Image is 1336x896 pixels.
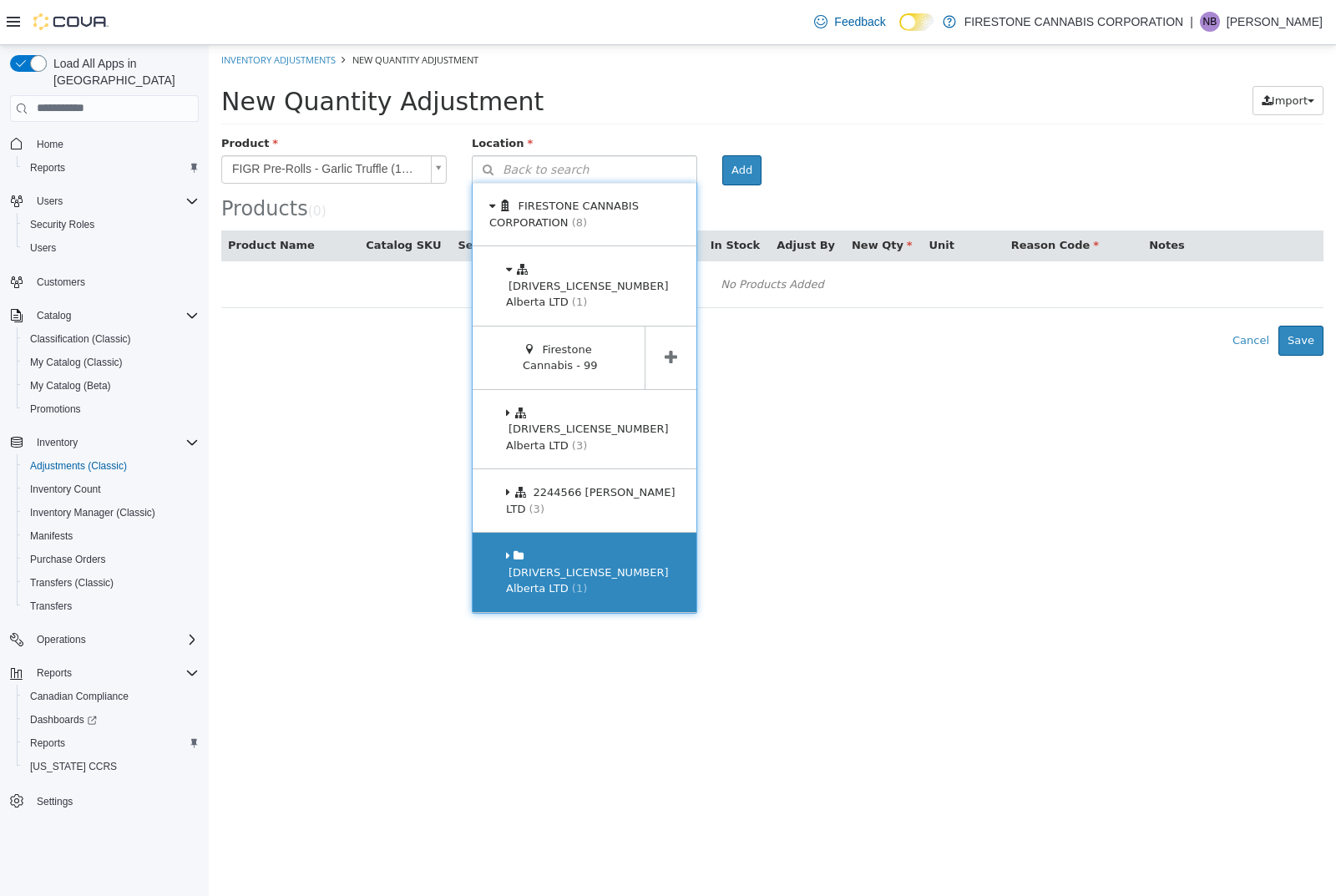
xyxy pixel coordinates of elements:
span: Settings [30,790,199,811]
span: Security Roles [30,218,94,231]
span: Canadian Compliance [23,686,199,706]
button: Adjust By [568,192,630,209]
button: Import [1044,41,1115,71]
span: Dashboards [23,710,199,730]
button: My Catalog (Classic) [17,351,205,374]
button: Manifests [17,524,205,548]
span: Canadian Compliance [30,690,129,703]
span: Firestone Cannabis - 99 [314,298,389,327]
span: Inventory Count [30,483,101,496]
span: Inventory Manager (Classic) [30,506,155,519]
span: Security Roles [23,215,199,235]
a: Users [23,238,63,258]
button: Transfers (Classic) [17,571,205,595]
img: Cova [33,13,109,30]
p: [PERSON_NAME] [1227,12,1323,32]
span: Manifests [23,526,199,546]
a: [US_STATE] CCRS [23,757,124,777]
span: Dark Mode [899,31,900,32]
a: Purchase Orders [23,549,113,569]
span: New Qty [643,194,704,206]
span: Inventory Count [23,479,199,499]
a: Customers [30,272,92,292]
button: Promotions [17,397,205,421]
span: Dashboards [30,713,97,726]
p: | [1190,12,1193,32]
button: Reports [17,731,205,755]
a: Dashboards [23,710,104,730]
button: Customers [3,270,205,294]
span: 2244566 [PERSON_NAME] LTD [297,441,467,470]
span: Home [30,134,199,154]
button: Back to search [263,110,488,139]
span: Catalog [37,309,71,322]
button: Inventory Manager (Classic) [17,501,205,524]
button: Operations [30,630,93,650]
a: My Catalog (Classic) [23,352,129,372]
button: Security Roles [17,213,205,236]
button: Users [30,191,69,211]
a: Manifests [23,526,79,546]
a: FIGR Pre-Rolls - Garlic Truffle (10x0.35g - Pre-Rolls) [13,110,238,139]
span: Reason Code [802,194,890,206]
span: My Catalog (Beta) [30,379,111,392]
span: 0 [104,159,113,174]
a: My Catalog (Beta) [23,376,118,396]
span: My Catalog (Beta) [23,376,199,396]
a: Inventory Adjustments [13,8,127,21]
span: (3) [321,458,336,470]
button: Adjustments (Classic) [17,454,205,478]
a: Canadian Compliance [23,686,135,706]
button: Inventory Count [17,478,205,501]
button: Inventory [30,433,84,453]
span: Home [37,138,63,151]
span: Transfers (Classic) [30,576,114,590]
span: Transfers [30,600,72,613]
button: Add [514,110,553,140]
span: Purchase Orders [23,549,199,569]
a: Promotions [23,399,88,419]
button: Product Name [19,192,109,209]
small: ( ) [99,159,118,174]
span: Product [13,92,69,104]
span: Import [1063,49,1099,62]
span: Operations [37,633,86,646]
button: Inventory [3,431,205,454]
span: Customers [37,276,85,289]
span: Users [30,191,199,211]
span: [US_STATE] CCRS [30,760,117,773]
a: Transfers [23,596,78,616]
span: Users [23,238,199,258]
button: Canadian Compliance [17,685,205,708]
span: Reports [30,161,65,175]
a: Security Roles [23,215,101,235]
button: Reports [30,663,78,683]
span: Users [37,195,63,208]
span: Products [13,152,99,175]
span: Location [263,92,324,104]
button: [US_STATE] CCRS [17,755,205,778]
span: Reports [30,663,199,683]
span: Settings [37,795,73,808]
a: Transfers (Classic) [23,573,120,593]
button: Reports [3,661,205,685]
span: Transfers (Classic) [23,573,199,593]
p: FIRESTONE CANNABIS CORPORATION [964,12,1183,32]
span: Inventory [37,436,78,449]
span: Feedback [834,13,885,30]
span: New Quantity Adjustment [13,42,335,71]
span: (3) [363,394,378,407]
span: Catalog [30,306,199,326]
button: Transfers [17,595,205,618]
button: Operations [3,628,205,651]
button: Reports [17,156,205,180]
button: Catalog [30,306,78,326]
button: Save [1070,281,1115,311]
span: Operations [30,630,199,650]
div: No Products Added [23,227,1104,252]
button: Users [3,190,205,213]
span: nb [1203,12,1217,32]
span: Inventory [30,433,199,453]
button: Notes [940,192,979,209]
span: Reports [30,737,65,750]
